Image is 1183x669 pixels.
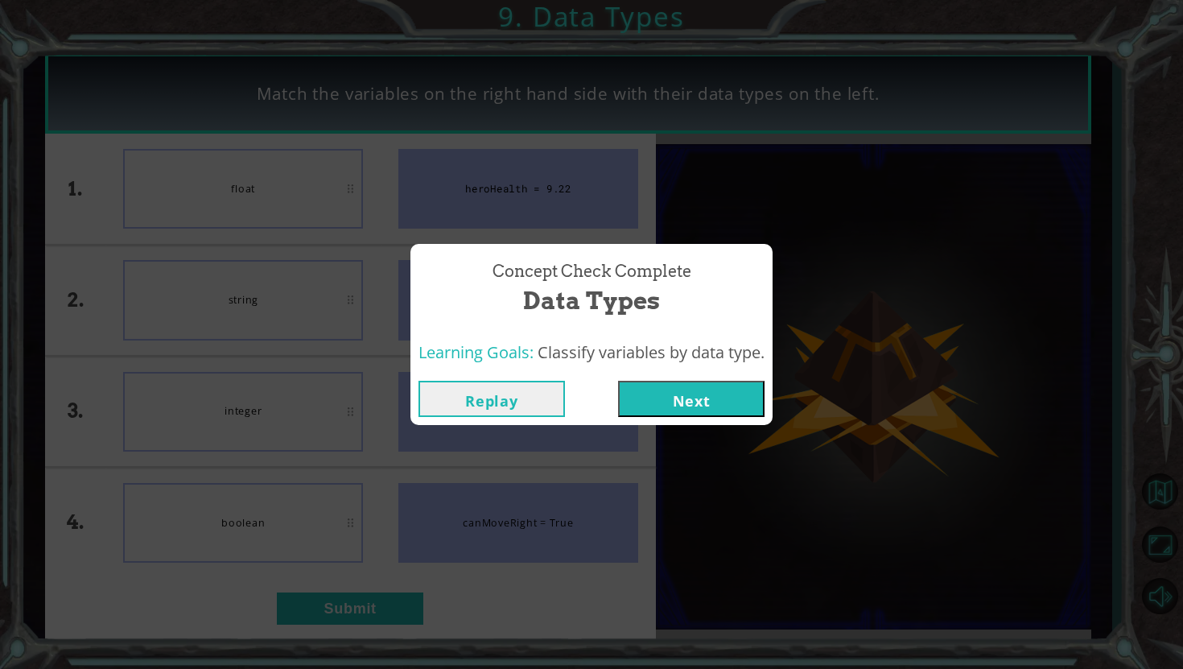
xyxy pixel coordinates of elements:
button: Replay [418,381,565,417]
span: Learning Goals: [418,341,534,363]
button: Next [618,381,765,417]
span: Classify variables by data type. [538,341,765,363]
span: Concept Check Complete [493,260,691,283]
span: Data Types [523,283,660,318]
